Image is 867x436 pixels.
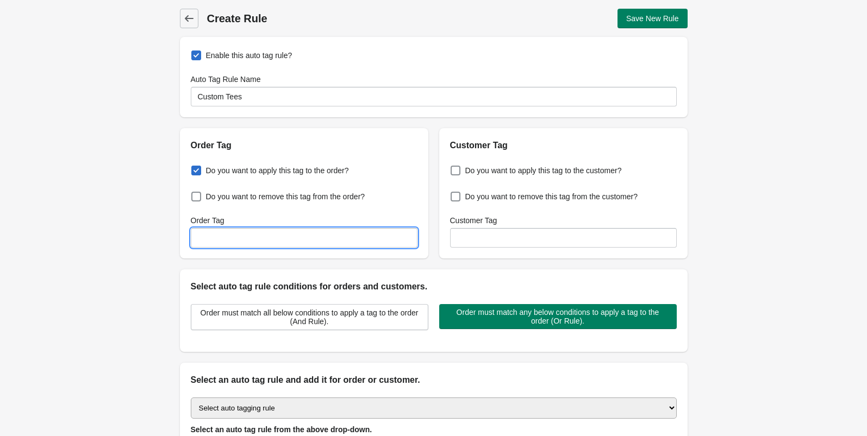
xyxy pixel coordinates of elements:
[450,139,677,152] h2: Customer Tag
[191,215,224,226] label: Order Tag
[448,308,668,325] span: Order must match any below conditions to apply a tag to the order (Or Rule).
[450,215,497,226] label: Customer Tag
[191,74,261,85] label: Auto Tag Rule Name
[206,191,365,202] span: Do you want to remove this tag from the order?
[206,50,292,61] span: Enable this auto tag rule?
[626,14,679,23] span: Save New Rule
[191,280,677,293] h2: Select auto tag rule conditions for orders and customers.
[617,9,688,28] button: Save New Rule
[465,165,622,176] span: Do you want to apply this tag to the customer?
[206,165,349,176] span: Do you want to apply this tag to the order?
[200,308,419,326] span: Order must match all below conditions to apply a tag to the order (And Rule).
[191,139,417,152] h2: Order Tag
[465,191,638,202] span: Do you want to remove this tag from the customer?
[191,425,372,434] span: Select an auto tag rule from the above drop-down.
[439,304,677,329] button: Order must match any below conditions to apply a tag to the order (Or Rule).
[191,304,428,330] button: Order must match all below conditions to apply a tag to the order (And Rule).
[207,11,434,26] h1: Create Rule
[191,374,677,387] h2: Select an auto tag rule and add it for order or customer.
